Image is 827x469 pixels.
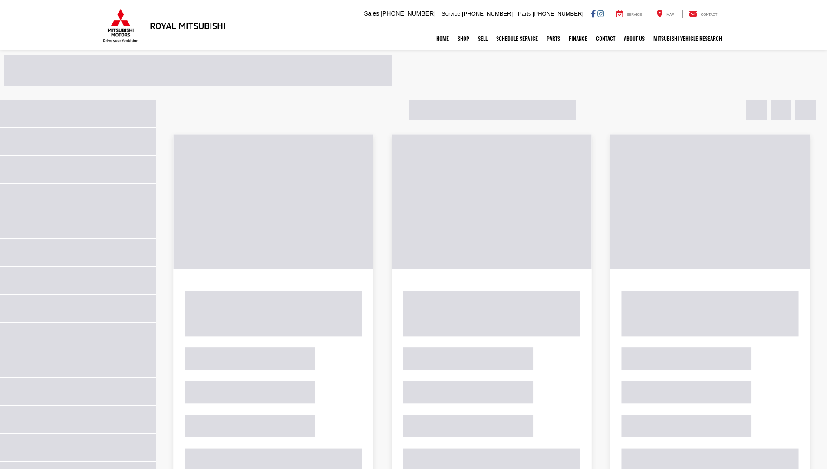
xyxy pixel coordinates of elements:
span: Parts [518,10,531,17]
span: [PHONE_NUMBER] [533,10,583,17]
span: Service [442,10,460,17]
a: Contact [592,28,619,50]
a: Finance [564,28,592,50]
a: Mitsubishi Vehicle Research [649,28,726,50]
a: Contact [682,10,724,18]
a: Parts: Opens in a new tab [542,28,564,50]
a: About Us [619,28,649,50]
img: Mitsubishi [101,9,140,43]
a: Home [432,28,453,50]
a: Shop [453,28,474,50]
a: Sell [474,28,492,50]
a: Schedule Service: Opens in a new tab [492,28,542,50]
a: Facebook: Click to visit our Facebook page [591,10,596,17]
a: Instagram: Click to visit our Instagram page [597,10,604,17]
h3: Royal Mitsubishi [150,21,226,30]
a: Service [610,10,649,18]
span: [PHONE_NUMBER] [462,10,513,17]
a: Map [650,10,680,18]
span: [PHONE_NUMBER] [381,10,435,17]
span: Map [666,13,674,17]
span: Contact [701,13,717,17]
span: Sales [364,10,379,17]
span: Service [627,13,642,17]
